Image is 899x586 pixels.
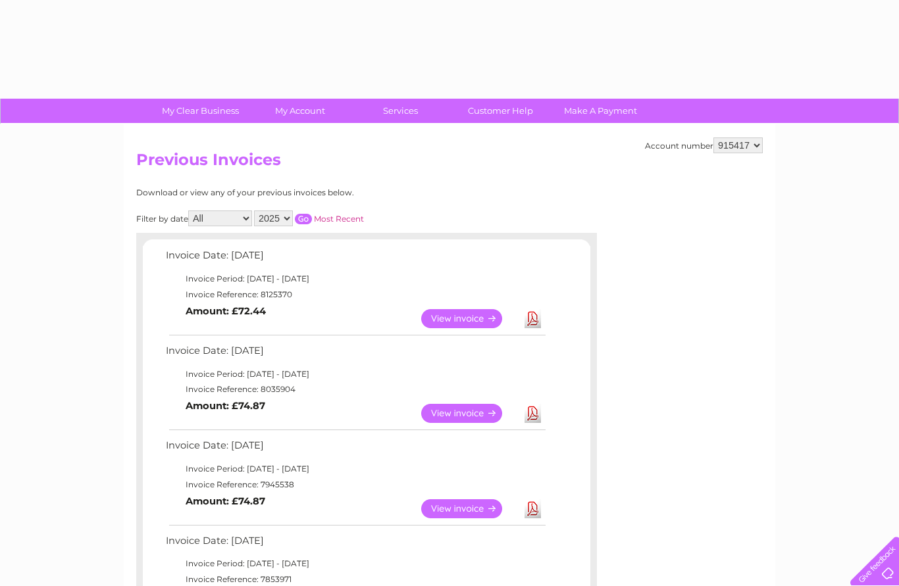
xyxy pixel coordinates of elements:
td: Invoice Period: [DATE] - [DATE] [163,366,548,382]
a: Most Recent [314,214,364,224]
td: Invoice Period: [DATE] - [DATE] [163,461,548,477]
b: Amount: £72.44 [186,305,266,317]
a: Download [525,499,541,518]
div: Account number [645,137,763,153]
td: Invoice Reference: 8035904 [163,381,548,397]
td: Invoice Reference: 8125370 [163,287,548,303]
div: Filter by date [136,210,482,226]
a: View [421,499,518,518]
td: Invoice Date: [DATE] [163,342,548,366]
td: Invoice Date: [DATE] [163,247,548,271]
a: Download [525,309,541,328]
h2: Previous Invoices [136,151,763,176]
td: Invoice Period: [DATE] - [DATE] [163,271,548,287]
td: Invoice Date: [DATE] [163,437,548,461]
a: Customer Help [446,99,555,123]
a: My Clear Business [146,99,255,123]
td: Invoice Date: [DATE] [163,532,548,556]
a: My Account [246,99,355,123]
td: Invoice Period: [DATE] - [DATE] [163,556,548,572]
a: Make A Payment [546,99,655,123]
div: Download or view any of your previous invoices below. [136,188,482,197]
b: Amount: £74.87 [186,495,265,507]
a: Services [346,99,455,123]
a: View [421,309,518,328]
td: Invoice Reference: 7945538 [163,477,548,493]
a: View [421,404,518,423]
a: Download [525,404,541,423]
b: Amount: £74.87 [186,400,265,412]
